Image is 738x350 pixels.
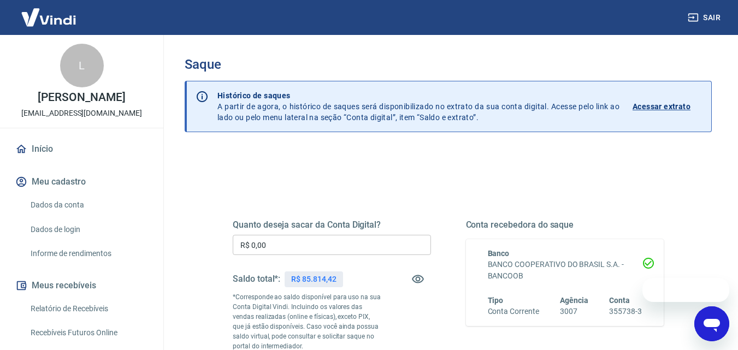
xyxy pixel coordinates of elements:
h6: 3007 [560,306,588,317]
p: R$ 85.814,42 [291,274,336,285]
p: Histórico de saques [217,90,619,101]
h6: 355738-3 [609,306,642,317]
h5: Quanto deseja sacar da Conta Digital? [233,220,431,230]
h3: Saque [185,57,712,72]
div: L [60,44,104,87]
img: Vindi [13,1,84,34]
p: [EMAIL_ADDRESS][DOMAIN_NAME] [21,108,142,119]
span: Tipo [488,296,504,305]
h6: BANCO COOPERATIVO DO BRASIL S.A. - BANCOOB [488,259,642,282]
a: Acessar extrato [633,90,702,123]
h5: Conta recebedora do saque [466,220,664,230]
iframe: Mensagem da empresa [642,278,729,302]
h5: Saldo total*: [233,274,280,284]
p: A partir de agora, o histórico de saques será disponibilizado no extrato da sua conta digital. Ac... [217,90,619,123]
span: Conta [609,296,630,305]
button: Meu cadastro [13,170,150,194]
a: Relatório de Recebíveis [26,298,150,320]
a: Informe de rendimentos [26,242,150,265]
p: [PERSON_NAME] [38,92,125,103]
a: Dados da conta [26,194,150,216]
button: Meus recebíveis [13,274,150,298]
a: Dados de login [26,218,150,241]
span: Banco [488,249,510,258]
iframe: Botão para abrir a janela de mensagens [694,306,729,341]
h6: Conta Corrente [488,306,539,317]
span: Agência [560,296,588,305]
button: Sair [686,8,725,28]
a: Início [13,137,150,161]
a: Recebíveis Futuros Online [26,322,150,344]
p: Acessar extrato [633,101,690,112]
